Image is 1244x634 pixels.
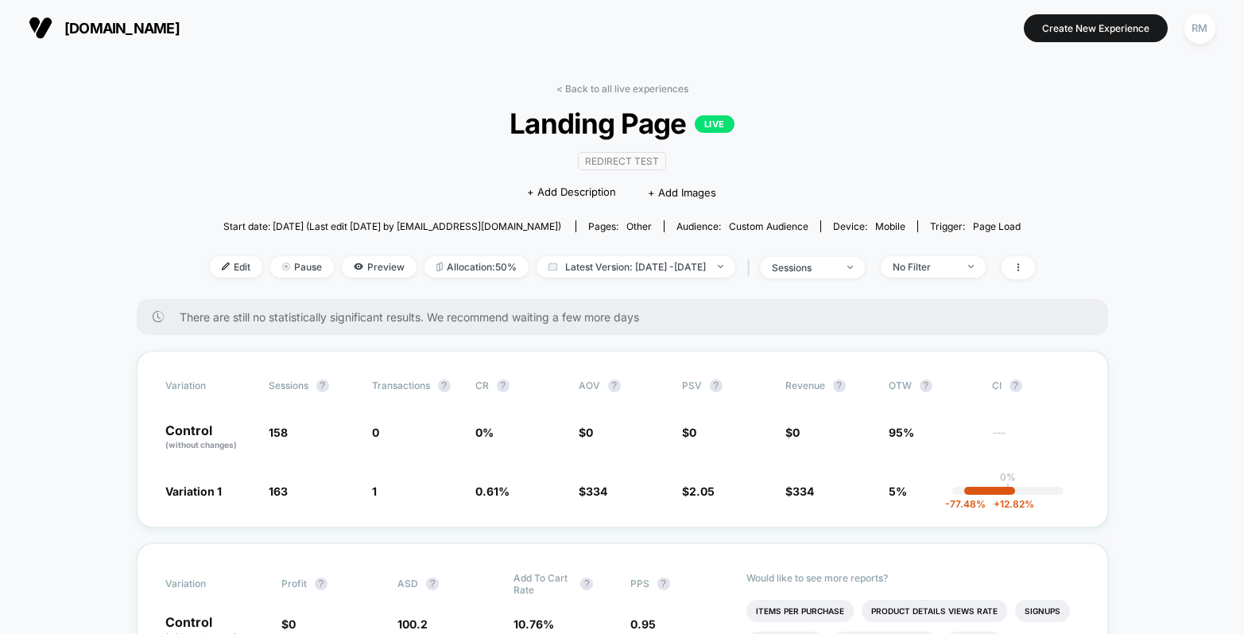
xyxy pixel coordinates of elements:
span: Page Load [973,220,1021,232]
span: 334 [793,484,814,498]
span: CR [475,379,489,391]
span: + Add Images [648,186,716,199]
button: ? [426,578,439,590]
span: 100.2 [397,617,428,631]
span: ASD [397,578,418,589]
span: 2.05 [689,484,715,498]
span: Redirect Test [578,152,666,170]
span: 0 % [475,426,494,439]
span: (without changes) [165,440,237,449]
img: calendar [548,263,557,270]
button: ? [710,379,723,392]
span: 0 [289,617,296,631]
div: RM [1184,13,1215,44]
span: --- [992,428,1079,451]
p: | [1006,483,1010,495]
img: Visually logo [29,16,52,40]
button: ? [833,379,846,392]
span: CI [992,379,1079,392]
li: Signups [1015,600,1070,622]
span: 158 [269,426,288,439]
img: edit [222,263,230,270]
span: There are still no statistically significant results. We recommend waiting a few more days [180,310,1076,324]
span: OTW [889,379,976,392]
span: + Add Description [527,185,616,200]
span: 0.61 % [475,484,510,498]
button: ? [920,379,932,392]
span: 0 [586,426,593,439]
span: Landing Page [250,107,993,140]
span: other [626,220,652,232]
p: 0% [1000,471,1016,483]
p: LIVE [695,115,734,133]
span: + [994,498,1000,510]
span: Start date: [DATE] (Last edit [DATE] by [EMAIL_ADDRESS][DOMAIN_NAME]) [223,220,561,232]
span: 95% [889,426,914,439]
span: 0 [793,426,800,439]
li: Product Details Views Rate [862,600,1007,622]
button: RM [1180,12,1220,45]
span: Edit [210,256,262,278]
span: Allocation: 50% [424,256,529,278]
button: ? [316,379,329,392]
span: -77.48 % [945,498,986,510]
img: end [282,263,290,270]
span: AOV [579,379,600,391]
span: Sessions [269,379,308,391]
img: rebalance [436,263,443,271]
button: ? [580,578,593,590]
span: [DOMAIN_NAME] [64,20,180,37]
span: Variation [165,379,253,392]
span: $ [682,484,715,498]
span: 5% [889,484,907,498]
span: 334 [586,484,607,498]
span: $ [579,426,593,439]
span: Add To Cart Rate [513,572,572,596]
button: ? [438,379,451,392]
img: end [968,265,974,268]
span: 0 [372,426,379,439]
div: Pages: [588,220,652,232]
span: Custom Audience [729,220,808,232]
img: end [847,266,853,269]
button: ? [1010,379,1022,392]
button: [DOMAIN_NAME] [24,15,184,41]
div: sessions [772,262,835,274]
div: Trigger: [930,220,1021,232]
span: 10.76 % [513,617,554,631]
span: 0.95 [630,617,656,631]
a: < Back to all live experiences [556,83,688,95]
li: Items Per Purchase [746,600,854,622]
span: $ [785,426,800,439]
div: Audience: [676,220,808,232]
span: $ [785,484,814,498]
span: Latest Version: [DATE] - [DATE] [537,256,735,278]
span: $ [281,617,296,631]
span: Device: [820,220,917,232]
span: $ [579,484,607,498]
span: Pause [270,256,334,278]
span: Transactions [372,379,430,391]
button: ? [657,578,670,590]
button: ? [497,379,510,392]
span: Profit [281,578,307,589]
img: end [718,265,723,268]
button: ? [315,578,327,590]
div: No Filter [893,261,956,273]
span: 163 [269,484,288,498]
span: Variation 1 [165,484,222,498]
span: $ [682,426,696,439]
span: PPS [630,578,649,589]
span: mobile [875,220,905,232]
p: Would like to see more reports? [746,572,1079,584]
button: ? [608,379,621,392]
span: 12.82 % [986,498,1034,510]
span: Variation [165,572,253,596]
span: 1 [372,484,377,498]
span: Preview [342,256,417,278]
button: Create New Experience [1024,14,1168,42]
span: PSV [682,379,702,391]
p: Control [165,424,253,451]
span: Revenue [785,379,825,391]
span: 0 [689,426,696,439]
